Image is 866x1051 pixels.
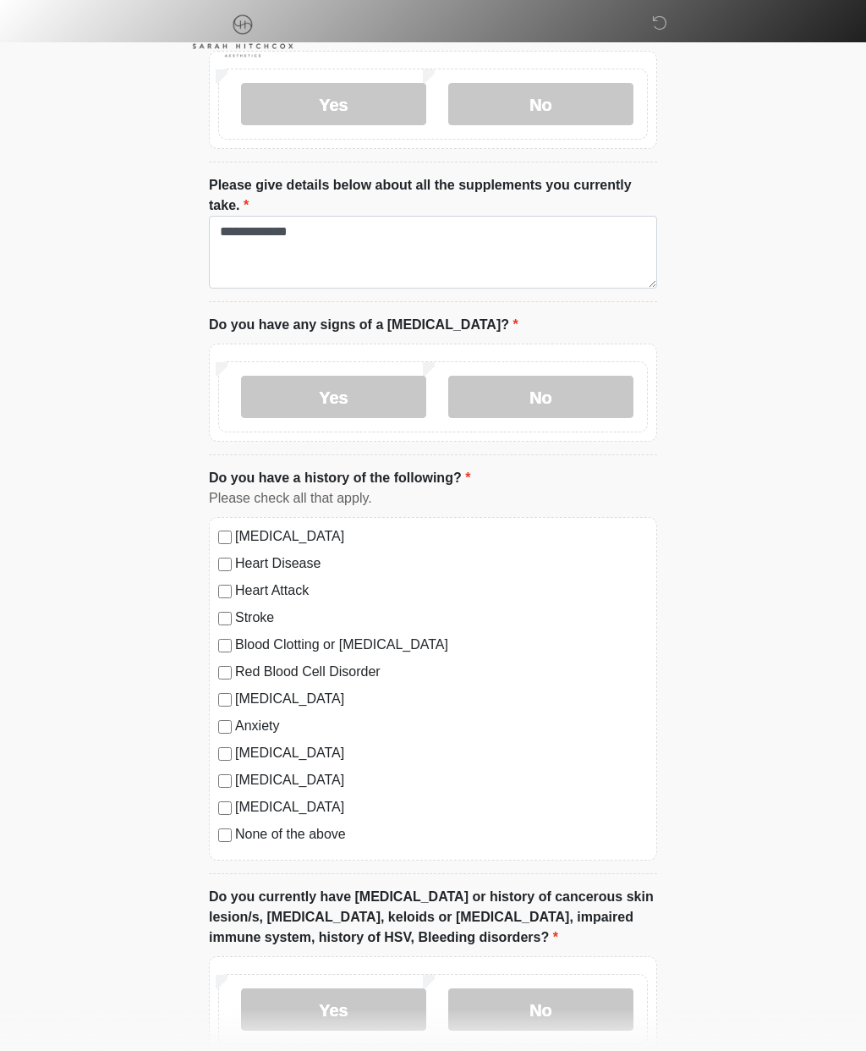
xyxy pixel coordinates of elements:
label: [MEDICAL_DATA] [235,743,648,763]
input: [MEDICAL_DATA] [218,747,232,761]
label: Please give details below about all the supplements you currently take. [209,175,657,216]
input: [MEDICAL_DATA] [218,801,232,815]
label: No [448,83,633,125]
label: Yes [241,988,426,1031]
label: None of the above [235,824,648,845]
img: Sarah Hitchcox Aesthetics Logo [192,13,293,58]
input: None of the above [218,828,232,842]
input: Anxiety [218,720,232,734]
label: Heart Disease [235,553,648,574]
label: [MEDICAL_DATA] [235,770,648,790]
label: Yes [241,83,426,125]
input: [MEDICAL_DATA] [218,531,232,544]
div: Please check all that apply. [209,488,657,509]
input: Heart Disease [218,558,232,571]
label: No [448,376,633,418]
label: Heart Attack [235,581,648,601]
label: [MEDICAL_DATA] [235,526,648,547]
label: Do you currently have [MEDICAL_DATA] or history of cancerous skin lesion/s, [MEDICAL_DATA], keloi... [209,887,657,948]
label: [MEDICAL_DATA] [235,689,648,709]
input: Heart Attack [218,585,232,598]
label: Do you have a history of the following? [209,468,470,488]
label: No [448,988,633,1031]
input: [MEDICAL_DATA] [218,774,232,788]
input: Stroke [218,612,232,625]
label: Yes [241,376,426,418]
input: [MEDICAL_DATA] [218,693,232,707]
input: Red Blood Cell Disorder [218,666,232,680]
label: Do you have any signs of a [MEDICAL_DATA]? [209,315,518,335]
label: [MEDICAL_DATA] [235,797,648,817]
label: Anxiety [235,716,648,736]
label: Stroke [235,608,648,628]
label: Red Blood Cell Disorder [235,662,648,682]
input: Blood Clotting or [MEDICAL_DATA] [218,639,232,652]
label: Blood Clotting or [MEDICAL_DATA] [235,635,648,655]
